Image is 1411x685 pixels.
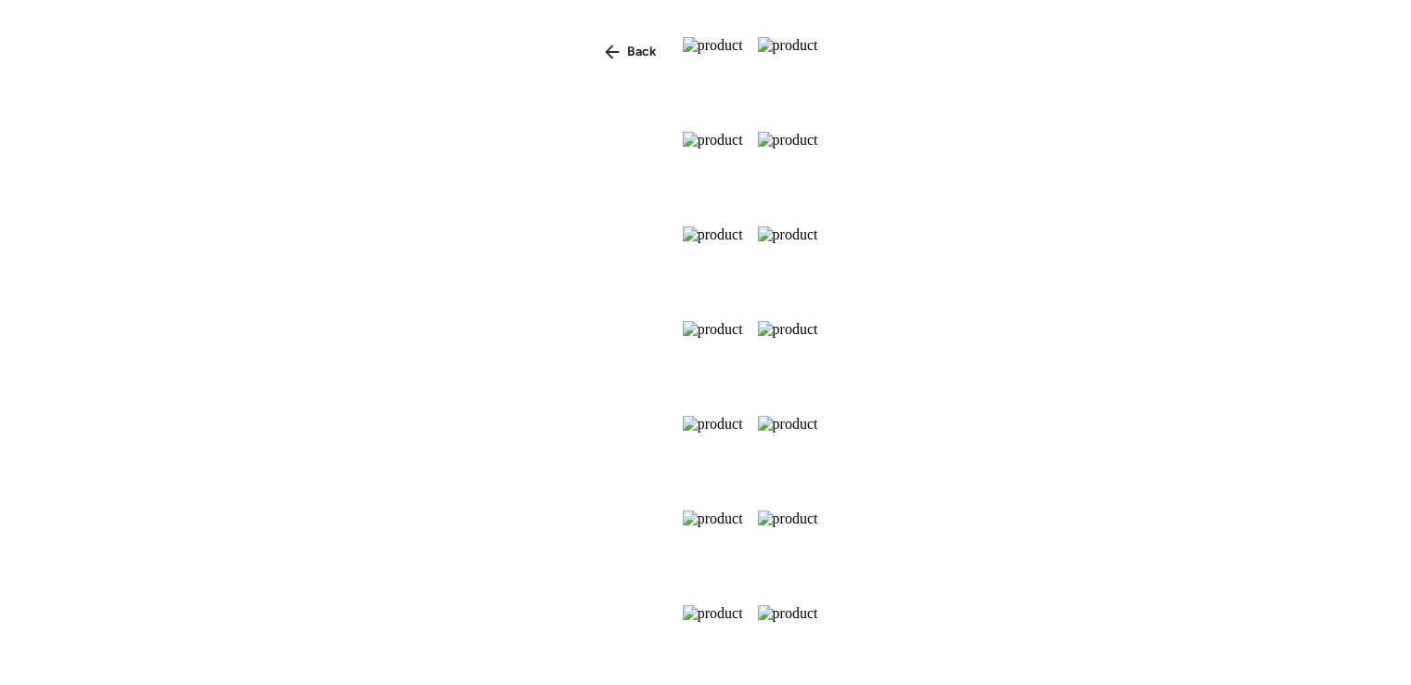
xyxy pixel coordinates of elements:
[758,226,818,306] img: product
[758,416,818,496] img: product
[683,132,743,212] img: product
[758,132,818,212] img: product
[758,37,818,117] img: product
[627,43,657,61] span: Back
[683,321,743,401] img: product
[683,511,743,590] img: product
[758,605,818,685] img: product
[683,226,743,306] img: product
[683,416,743,496] img: product
[758,511,818,590] img: product
[758,321,818,401] img: product
[683,37,743,117] img: product
[683,605,743,685] img: product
